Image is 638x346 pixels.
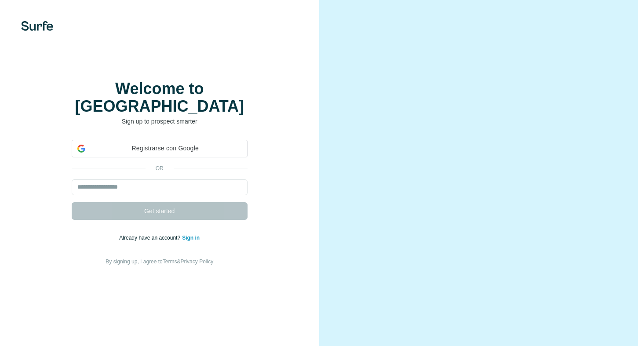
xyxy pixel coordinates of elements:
a: Terms [163,259,177,265]
a: Privacy Policy [180,259,213,265]
span: Registrarse con Google [89,144,242,153]
p: or [146,164,174,172]
div: Registrarse con Google [72,140,248,157]
p: Sign up to prospect smarter [72,117,248,126]
h1: Welcome to [GEOGRAPHIC_DATA] [72,80,248,115]
span: Already have an account? [119,235,182,241]
img: Surfe's logo [21,21,53,31]
span: By signing up, I agree to & [106,259,213,265]
a: Sign in [182,235,200,241]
